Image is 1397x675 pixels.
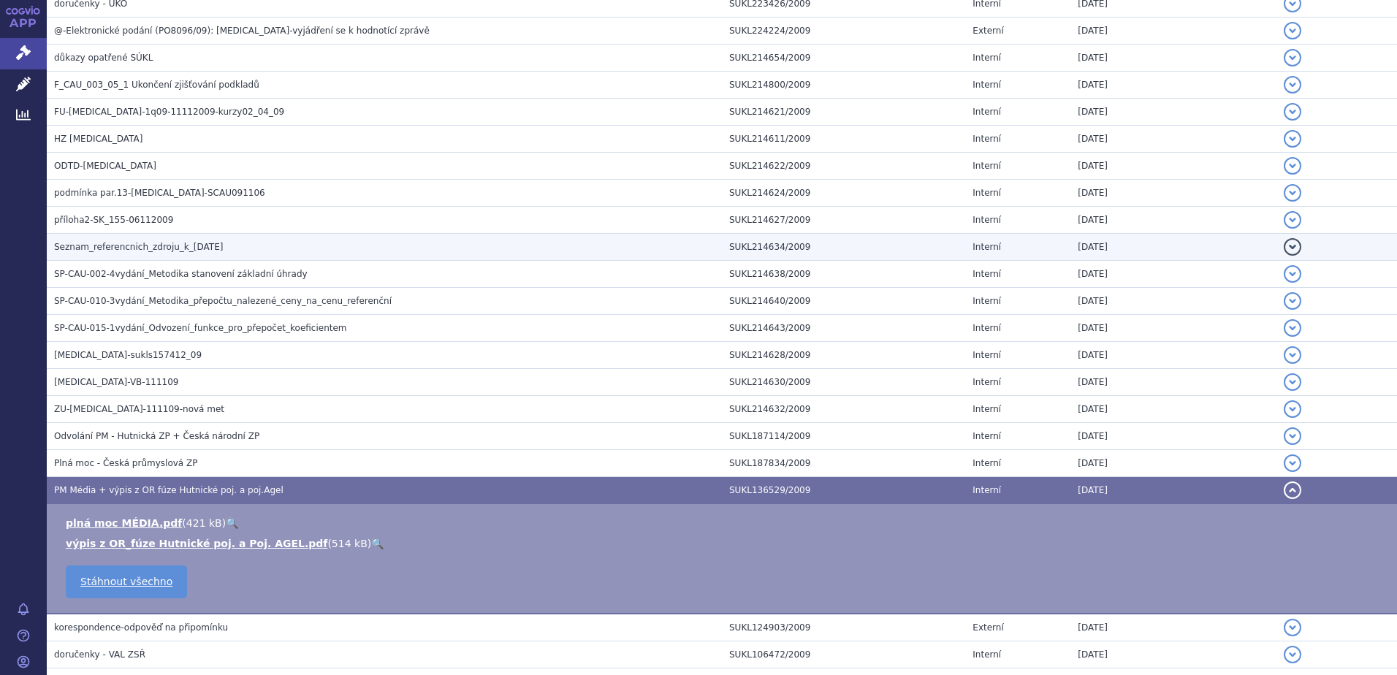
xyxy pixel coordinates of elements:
[722,396,965,423] td: SUKL214632/2009
[1284,22,1301,39] button: detail
[1284,292,1301,310] button: detail
[1070,396,1276,423] td: [DATE]
[66,536,1382,551] li: ( )
[1284,619,1301,636] button: detail
[54,431,259,441] span: Odvolání PM - Hutnická ZP + Česká národní ZP
[54,80,259,90] span: F_CAU_003_05_1 Ukončení zjišťování podkladů
[1284,400,1301,418] button: detail
[54,622,228,633] span: korespondence-odpověď na připomínku
[1070,126,1276,153] td: [DATE]
[972,134,1001,144] span: Interní
[1070,261,1276,288] td: [DATE]
[1070,369,1276,396] td: [DATE]
[1070,450,1276,477] td: [DATE]
[54,649,145,660] span: doručenky - VAL ZSŘ
[1284,130,1301,148] button: detail
[1070,288,1276,315] td: [DATE]
[722,126,965,153] td: SUKL214611/2009
[972,323,1001,333] span: Interní
[1070,18,1276,45] td: [DATE]
[54,242,223,252] span: Seznam_referencnich_zdroju_k_13.08.2009
[972,188,1001,198] span: Interní
[66,516,1382,530] li: ( )
[54,296,392,306] span: SP-CAU-010-3vydání_Metodika_přepočtu_nalezené_ceny_na_cenu_referenční
[1284,184,1301,202] button: detail
[1070,423,1276,450] td: [DATE]
[722,423,965,450] td: SUKL187114/2009
[1070,45,1276,72] td: [DATE]
[1070,342,1276,369] td: [DATE]
[1070,153,1276,180] td: [DATE]
[722,342,965,369] td: SUKL214628/2009
[722,234,965,261] td: SUKL214634/2009
[972,431,1001,441] span: Interní
[1284,346,1301,364] button: detail
[1284,265,1301,283] button: detail
[972,161,1001,171] span: Interní
[722,153,965,180] td: SUKL214622/2009
[972,269,1001,279] span: Interní
[1070,207,1276,234] td: [DATE]
[54,269,308,279] span: SP-CAU-002-4vydání_Metodika stanovení základní úhrady
[972,649,1001,660] span: Interní
[972,26,1003,36] span: Externí
[54,350,202,360] span: Synagis-sukls157412_09
[54,53,153,63] span: důkazy opatřené SÚKL
[722,207,965,234] td: SUKL214627/2009
[1070,234,1276,261] td: [DATE]
[722,18,965,45] td: SUKL224224/2009
[1284,238,1301,256] button: detail
[54,188,265,198] span: podmínka par.13-palivizumab-SCAU091106
[54,404,224,414] span: ZU-palivizumab-111109-nová met
[722,614,965,641] td: SUKL124903/2009
[66,517,182,529] a: plná moc MÉDIA.pdf
[972,622,1003,633] span: Externí
[186,517,222,529] span: 421 kB
[722,99,965,126] td: SUKL214621/2009
[722,641,965,668] td: SUKL106472/2009
[972,242,1001,252] span: Interní
[1284,76,1301,94] button: detail
[1070,72,1276,99] td: [DATE]
[722,72,965,99] td: SUKL214800/2009
[54,323,347,333] span: SP-CAU-015-1vydání_Odvození_funkce_pro_přepočet_koeficientem
[1070,99,1276,126] td: [DATE]
[1284,454,1301,472] button: detail
[1284,373,1301,391] button: detail
[1284,49,1301,66] button: detail
[972,377,1001,387] span: Interní
[1070,477,1276,504] td: [DATE]
[1070,614,1276,641] td: [DATE]
[66,565,187,598] a: Stáhnout všechno
[54,26,430,36] span: @-Elektronické podání (PO8096/09): Synagis-vyjádření se k hodnotící zprávě
[972,350,1001,360] span: Interní
[972,458,1001,468] span: Interní
[722,261,965,288] td: SUKL214638/2009
[1070,315,1276,342] td: [DATE]
[1070,641,1276,668] td: [DATE]
[1284,319,1301,337] button: detail
[54,107,284,117] span: FU-palivizumab-1q09-11112009-kurzy02_04_09
[1284,103,1301,121] button: detail
[972,80,1001,90] span: Interní
[1284,646,1301,663] button: detail
[54,485,283,495] span: PM Média + výpis z OR fúze Hutnické poj. a poj.Agel
[972,215,1001,225] span: Interní
[1284,157,1301,175] button: detail
[722,288,965,315] td: SUKL214640/2009
[1284,427,1301,445] button: detail
[722,450,965,477] td: SUKL187834/2009
[972,404,1001,414] span: Interní
[54,377,178,387] span: Synagis-VB-111109
[722,477,965,504] td: SUKL136529/2009
[1070,180,1276,207] td: [DATE]
[226,517,238,529] a: 🔍
[54,161,156,171] span: ODTD-palivizumab
[722,369,965,396] td: SUKL214630/2009
[722,180,965,207] td: SUKL214624/2009
[972,53,1001,63] span: Interní
[54,458,197,468] span: Plná moc - Česká průmyslová ZP
[972,107,1001,117] span: Interní
[722,45,965,72] td: SUKL214654/2009
[66,538,327,549] a: výpis z OR_fúze Hutnické poj. a Poj. AGEL.pdf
